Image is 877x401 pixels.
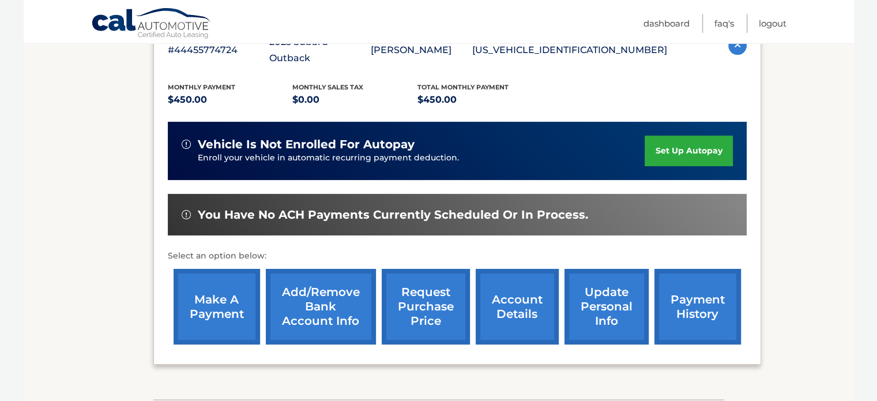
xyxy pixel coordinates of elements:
[174,269,260,344] a: make a payment
[168,83,235,91] span: Monthly Payment
[476,269,559,344] a: account details
[292,83,363,91] span: Monthly sales Tax
[168,249,747,263] p: Select an option below:
[645,136,732,166] a: set up autopay
[168,92,293,108] p: $450.00
[371,42,472,58] p: [PERSON_NAME]
[198,137,415,152] span: vehicle is not enrolled for autopay
[417,83,509,91] span: Total Monthly Payment
[759,14,786,33] a: Logout
[269,34,371,66] p: 2025 Subaru Outback
[198,208,588,222] span: You have no ACH payments currently scheduled or in process.
[643,14,690,33] a: Dashboard
[91,8,212,41] a: Cal Automotive
[168,42,269,58] p: #44455774724
[472,42,667,58] p: [US_VEHICLE_IDENTIFICATION_NUMBER]
[728,36,747,55] img: accordion-active.svg
[182,210,191,219] img: alert-white.svg
[198,152,645,164] p: Enroll your vehicle in automatic recurring payment deduction.
[417,92,543,108] p: $450.00
[266,269,376,344] a: Add/Remove bank account info
[182,140,191,149] img: alert-white.svg
[564,269,649,344] a: update personal info
[654,269,741,344] a: payment history
[292,92,417,108] p: $0.00
[382,269,470,344] a: request purchase price
[714,14,734,33] a: FAQ's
